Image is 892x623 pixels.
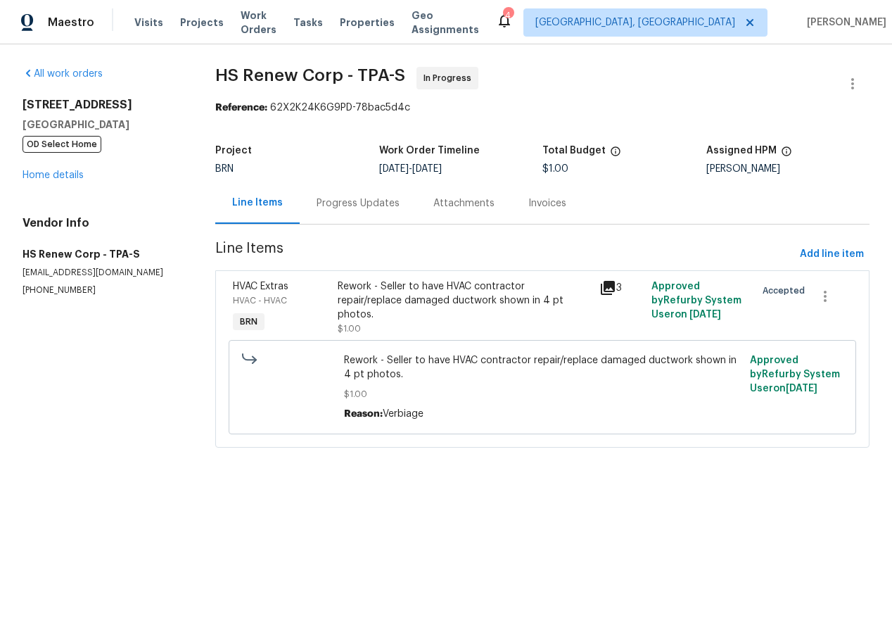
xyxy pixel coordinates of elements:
span: $1.00 [542,164,568,174]
h5: HS Renew Corp - TPA-S [23,247,181,261]
span: Reason: [344,409,383,419]
span: [DATE] [412,164,442,174]
p: [EMAIL_ADDRESS][DOMAIN_NAME] [23,267,181,279]
span: $1.00 [338,325,361,333]
div: Line Items [232,196,283,210]
span: [GEOGRAPHIC_DATA], [GEOGRAPHIC_DATA] [535,15,735,30]
div: [PERSON_NAME] [706,164,869,174]
span: BRN [215,164,234,174]
div: Progress Updates [317,196,400,210]
h2: [STREET_ADDRESS] [23,98,181,112]
span: HVAC Extras [233,282,288,291]
div: Attachments [433,196,495,210]
button: Add line item [794,241,869,268]
h5: Total Budget [542,146,606,156]
p: [PHONE_NUMBER] [23,284,181,296]
span: Verbiage [383,409,423,419]
span: BRN [234,315,263,329]
span: The total cost of line items that have been proposed by Opendoor. This sum includes line items th... [610,146,621,164]
span: Visits [134,15,163,30]
div: Rework - Seller to have HVAC contractor repair/replace damaged ductwork shown in 4 pt photos. [338,279,590,322]
span: Accepted [763,284,810,298]
div: Invoices [528,196,566,210]
span: OD Select Home [23,136,101,153]
span: Projects [180,15,224,30]
span: [PERSON_NAME] [801,15,886,30]
span: HS Renew Corp - TPA-S [215,67,405,84]
span: Maestro [48,15,94,30]
span: HVAC - HVAC [233,296,287,305]
span: Approved by Refurby System User on [750,355,840,394]
span: Add line item [800,246,864,263]
div: 3 [599,279,643,296]
h5: Assigned HPM [706,146,777,156]
span: [DATE] [689,310,721,320]
h5: Work Order Timeline [379,146,480,156]
span: [DATE] [786,384,817,394]
span: In Progress [423,71,477,85]
span: Properties [340,15,395,30]
span: [DATE] [379,164,409,174]
h5: [GEOGRAPHIC_DATA] [23,118,181,132]
span: Approved by Refurby System User on [651,282,741,320]
h4: Vendor Info [23,216,181,230]
span: Geo Assignments [412,8,479,37]
span: Rework - Seller to have HVAC contractor repair/replace damaged ductwork shown in 4 pt photos. [344,353,741,382]
span: The hpm assigned to this work order. [781,146,792,164]
span: $1.00 [344,387,741,401]
div: 4 [503,8,513,23]
span: Line Items [215,241,794,268]
a: All work orders [23,69,103,79]
a: Home details [23,170,84,180]
div: 62X2K24K6G9PD-78bac5d4c [215,101,869,115]
span: Work Orders [241,8,276,37]
span: Tasks [293,18,323,27]
b: Reference: [215,103,267,113]
span: - [379,164,442,174]
h5: Project [215,146,252,156]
